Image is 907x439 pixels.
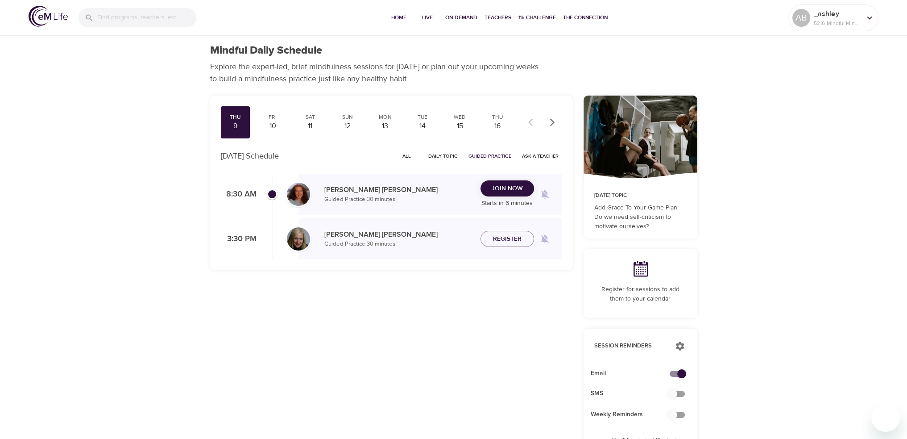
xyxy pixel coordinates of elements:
[594,203,687,231] p: Add Grace To Your Game Plan: Do we need self-criticism to motivate ourselves?
[336,121,359,131] div: 12
[493,234,522,245] span: Register
[336,113,359,121] div: Sun
[221,150,279,162] p: [DATE] Schedule
[594,342,666,351] p: Session Reminders
[480,231,534,247] button: Register
[221,188,257,201] p: 8:30 AM
[261,121,284,131] div: 10
[261,113,284,121] div: Fri
[396,152,418,160] span: All
[324,184,473,195] p: [PERSON_NAME] [PERSON_NAME]
[468,152,511,160] span: Guided Practice
[792,9,810,27] div: AB
[97,8,196,27] input: Find programs, teachers, etc...
[534,184,555,205] span: Remind me when a class goes live every Thursday at 8:30 AM
[518,13,556,22] span: 1% Challenge
[411,113,434,121] div: Tue
[393,149,421,163] button: All
[224,113,247,121] div: Thu
[29,6,68,27] img: logo
[486,113,509,121] div: Thu
[591,369,676,378] span: Email
[299,113,321,121] div: Sat
[591,410,676,419] span: Weekly Reminders
[480,180,534,197] button: Join Now
[210,61,545,85] p: Explore the expert-led, brief mindfulness sessions for [DATE] or plan out your upcoming weeks to ...
[299,121,321,131] div: 11
[591,389,676,398] span: SMS
[445,13,477,22] span: On-Demand
[411,121,434,131] div: 14
[287,183,310,206] img: Cindy2%20031422%20blue%20filter%20hi-res.jpg
[287,227,310,251] img: Diane_Renz-min.jpg
[324,195,473,204] p: Guided Practice · 30 minutes
[210,44,322,57] h1: Mindful Daily Schedule
[224,121,247,131] div: 9
[814,8,861,19] p: _ashley
[417,13,438,22] span: Live
[814,19,861,27] p: 5216 Mindful Minutes
[428,152,458,160] span: Daily Topic
[492,183,523,194] span: Join Now
[374,113,396,121] div: Mon
[594,192,687,200] p: [DATE] Topic
[594,285,687,304] p: Register for sessions to add them to your calendar
[388,13,410,22] span: Home
[449,121,471,131] div: 15
[374,121,396,131] div: 13
[221,233,257,245] p: 3:30 PM
[522,152,559,160] span: Ask a Teacher
[534,228,555,250] span: Remind me when a class goes live every Thursday at 3:30 PM
[449,113,471,121] div: Wed
[563,13,608,22] span: The Connection
[485,13,511,22] span: Teachers
[324,229,473,240] p: [PERSON_NAME] [PERSON_NAME]
[518,149,562,163] button: Ask a Teacher
[425,149,461,163] button: Daily Topic
[871,403,900,432] iframe: Button to launch messaging window
[480,199,534,208] p: Starts in 6 minutes
[465,149,515,163] button: Guided Practice
[324,240,473,249] p: Guided Practice · 30 minutes
[486,121,509,131] div: 16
